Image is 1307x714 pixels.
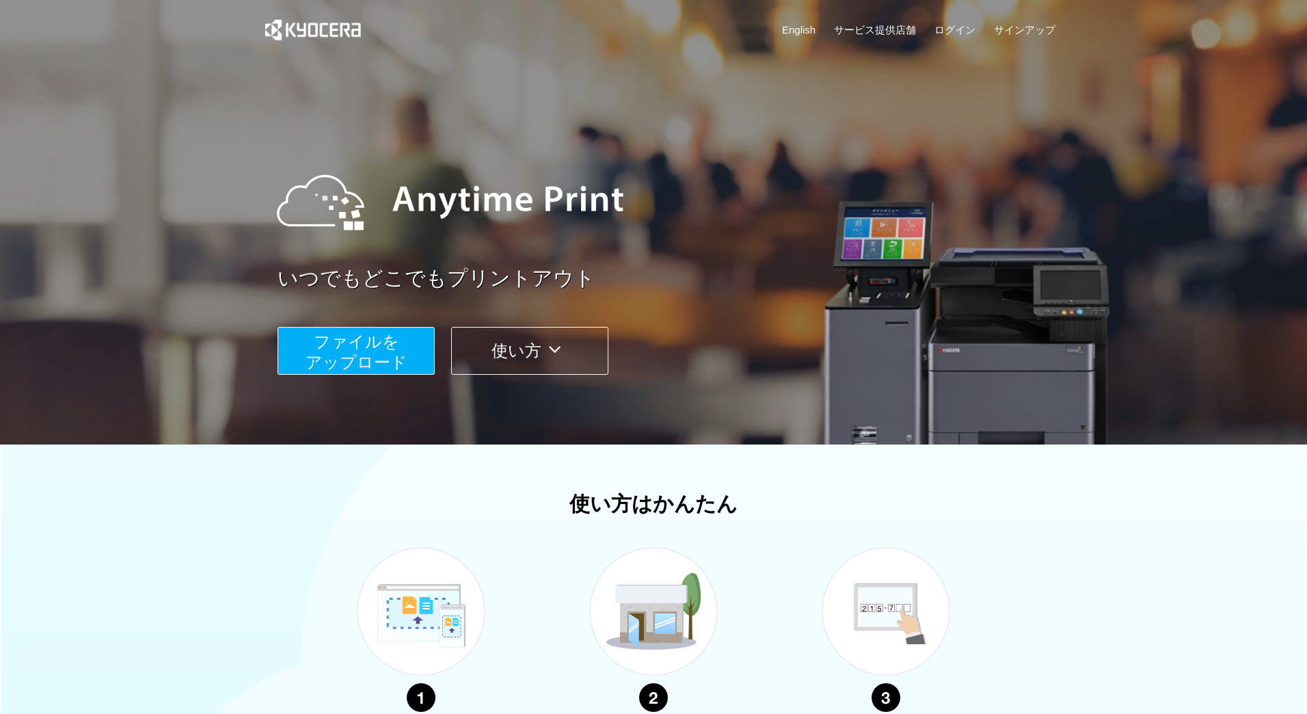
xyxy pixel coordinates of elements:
a: English [782,23,816,37]
span: ファイルを ​​アップロード [306,332,407,371]
a: いつでもどこでもプリントアウト [278,264,1064,293]
a: ログイン [934,23,975,37]
a: サインアップ [994,23,1055,37]
button: ファイルを​​アップロード [278,327,435,375]
a: サービス提供店舗 [834,23,916,37]
button: 使い方 [451,327,608,375]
